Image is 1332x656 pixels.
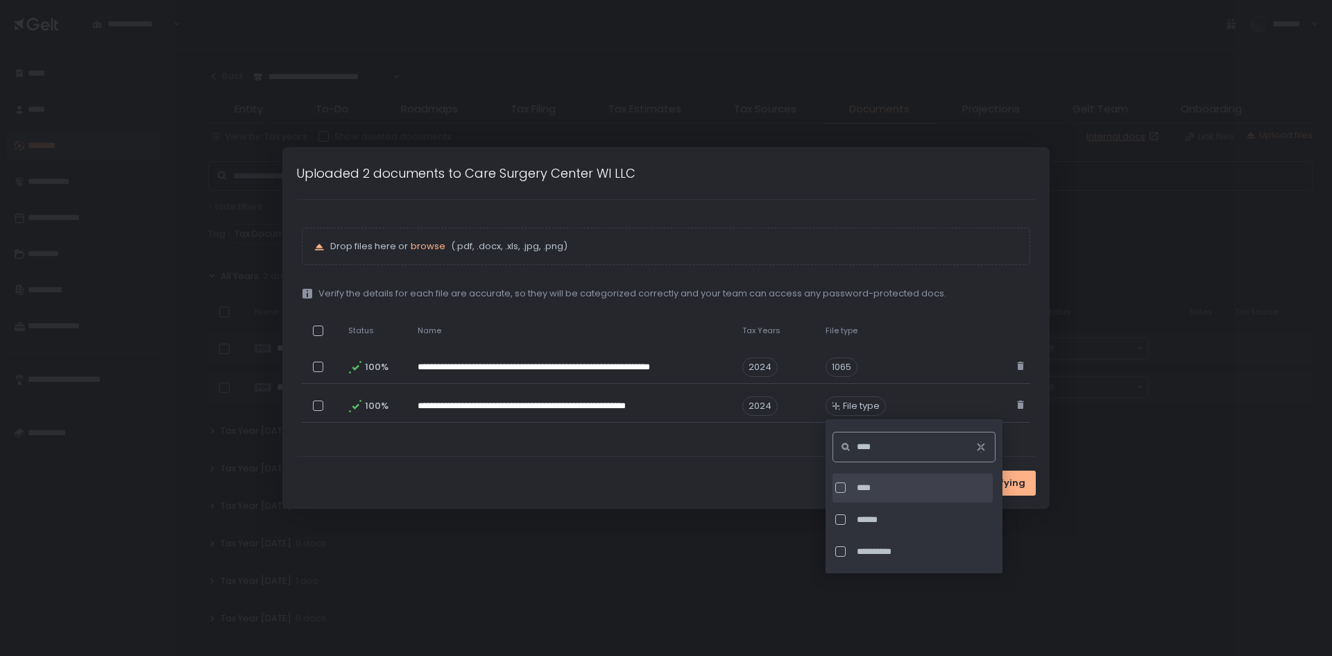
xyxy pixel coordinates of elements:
[742,396,778,416] span: 2024
[296,164,635,183] h1: Uploaded 2 documents to Care Surgery Center WI LLC
[411,240,445,253] button: browse
[365,400,387,412] span: 100%
[411,239,445,253] span: browse
[843,400,880,412] span: File type
[742,326,780,336] span: Tax Years
[365,361,387,373] span: 100%
[318,287,946,300] span: Verify the details for each file are accurate, so they will be categorized correctly and your tea...
[448,240,567,253] span: (.pdf, .docx, .xls, .jpg, .png)
[826,358,857,377] div: 1065
[742,358,778,377] span: 2024
[348,326,374,336] span: Status
[418,326,441,336] span: Name
[330,240,1018,253] p: Drop files here or
[826,326,857,336] span: File type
